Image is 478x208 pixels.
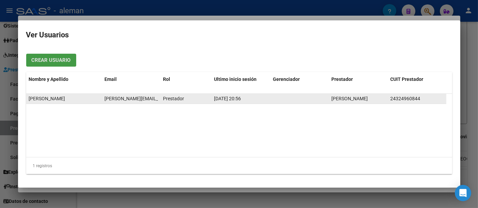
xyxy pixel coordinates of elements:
datatable-header-cell: Ultimo inicio sesión [212,72,270,87]
span: CUIT Prestador [390,76,423,82]
span: Rol [163,76,170,82]
datatable-header-cell: Rol [161,72,212,87]
h2: Ver Usuarios [26,29,452,41]
span: [DATE] 20:56 [214,96,241,101]
span: Email [104,76,117,82]
datatable-header-cell: CUIT Prestador [388,72,446,87]
span: Crear Usuario [32,57,71,64]
span: Prestador [163,96,184,101]
span: 24324960844 [390,96,420,101]
span: Prestador [332,76,353,82]
datatable-header-cell: Email [102,72,161,87]
span: Nombre y Apellido [29,76,69,82]
datatable-header-cell: Prestador [329,72,388,87]
span: rodrigo.ferronato@hotmail.com [104,96,253,101]
datatable-header-cell: Nombre y Apellido [26,72,102,87]
span: [PERSON_NAME] [29,96,65,101]
span: Ultimo inicio sesión [214,76,257,82]
div: Open Intercom Messenger [455,185,471,201]
datatable-header-cell: Gerenciador [270,72,329,87]
span: Gerenciador [273,76,300,82]
span: [PERSON_NAME] [332,96,368,101]
div: 1 registros [26,157,452,174]
button: Crear Usuario [26,54,76,66]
